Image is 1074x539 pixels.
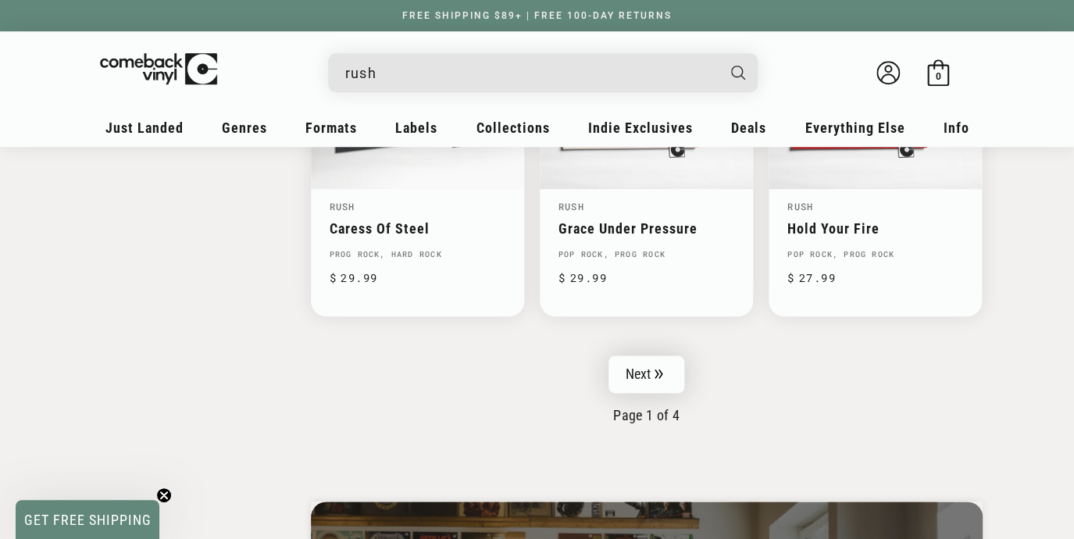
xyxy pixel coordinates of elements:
span: Everything Else [805,120,905,136]
div: Search [328,53,758,92]
input: When autocomplete results are available use up and down arrows to review and enter to select [345,57,715,89]
a: Rush [787,200,813,212]
a: Rush [558,200,584,212]
span: Deals [731,120,766,136]
span: Just Landed [105,120,184,136]
span: Collections [476,120,550,136]
span: Genres [222,120,267,136]
button: Search [717,53,759,92]
span: 0 [935,70,940,82]
span: Info [944,120,969,136]
span: GET FREE SHIPPING [24,512,152,528]
span: Formats [305,120,357,136]
a: Grace Under Pressure [558,220,734,237]
span: Labels [395,120,437,136]
button: Close teaser [156,487,172,503]
a: Rush [330,200,355,212]
nav: Pagination [311,355,983,423]
a: Caress Of Steel [330,220,505,237]
a: FREE SHIPPING $89+ | FREE 100-DAY RETURNS [387,10,687,21]
div: GET FREE SHIPPINGClose teaser [16,500,159,539]
span: Indie Exclusives [588,120,693,136]
a: Next [608,355,685,393]
p: Page 1 of 4 [311,407,983,423]
a: Hold Your Fire [787,220,963,237]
